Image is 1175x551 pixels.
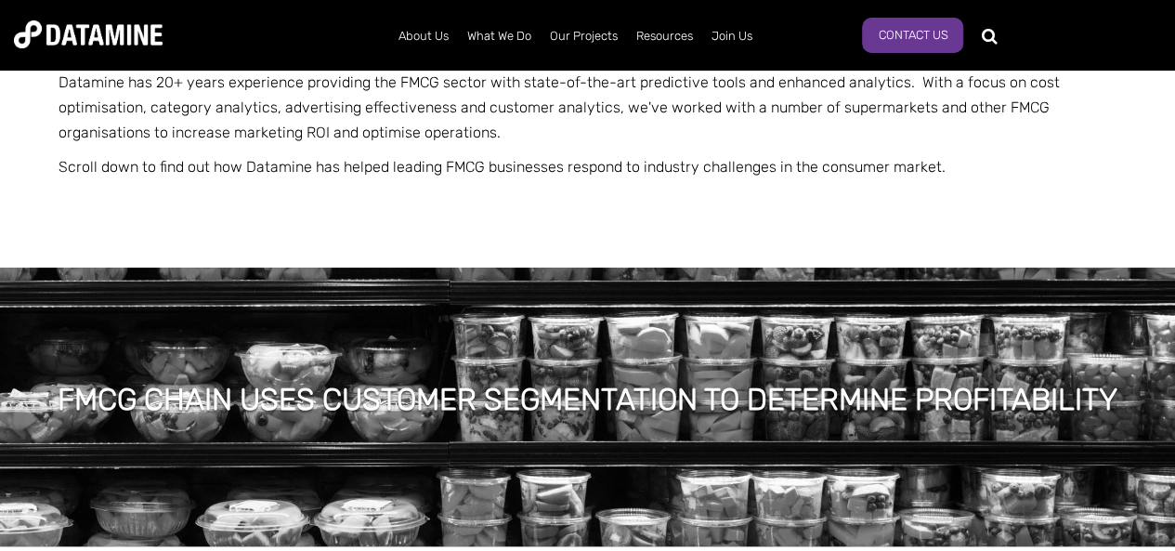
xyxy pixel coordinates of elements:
a: Our Projects [541,12,627,60]
a: About Us [389,12,458,60]
a: What We Do [458,12,541,60]
a: Resources [627,12,702,60]
p: Scroll down to find out how Datamine has helped leading FMCG businesses respond to industry chall... [59,154,1117,179]
p: Datamine has 20+ years experience providing the FMCG sector with state-of-the-art predictive tool... [59,70,1117,146]
a: Contact Us [862,18,963,53]
img: Datamine [14,20,163,48]
h1: FMCG CHAIN USES CUSTOMER SEGMENTATION TO DETERMINE PROFITABILITY [58,379,1117,420]
a: Join Us [702,12,762,60]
